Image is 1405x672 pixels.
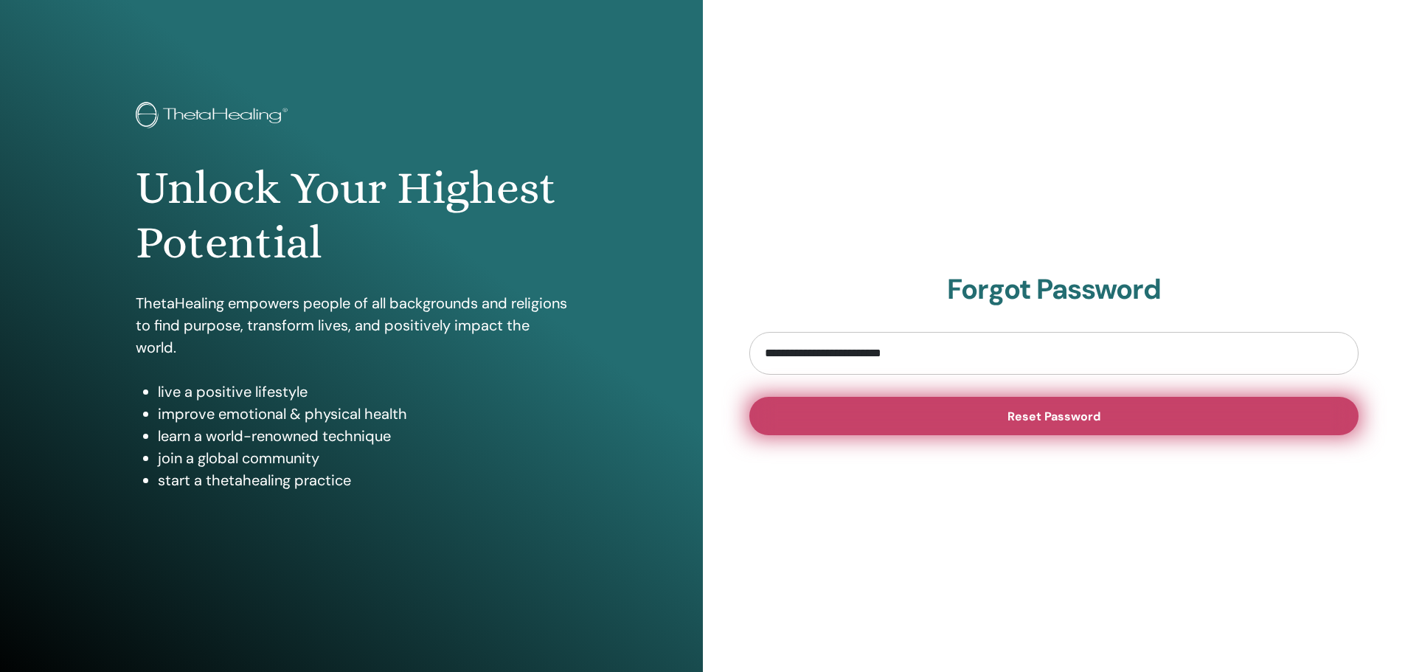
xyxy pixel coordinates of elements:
[158,447,567,469] li: join a global community
[136,161,567,271] h1: Unlock Your Highest Potential
[136,292,567,358] p: ThetaHealing empowers people of all backgrounds and religions to find purpose, transform lives, a...
[1007,409,1100,424] span: Reset Password
[158,403,567,425] li: improve emotional & physical health
[158,381,567,403] li: live a positive lifestyle
[749,397,1359,435] button: Reset Password
[158,425,567,447] li: learn a world-renowned technique
[749,273,1359,307] h2: Forgot Password
[158,469,567,491] li: start a thetahealing practice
